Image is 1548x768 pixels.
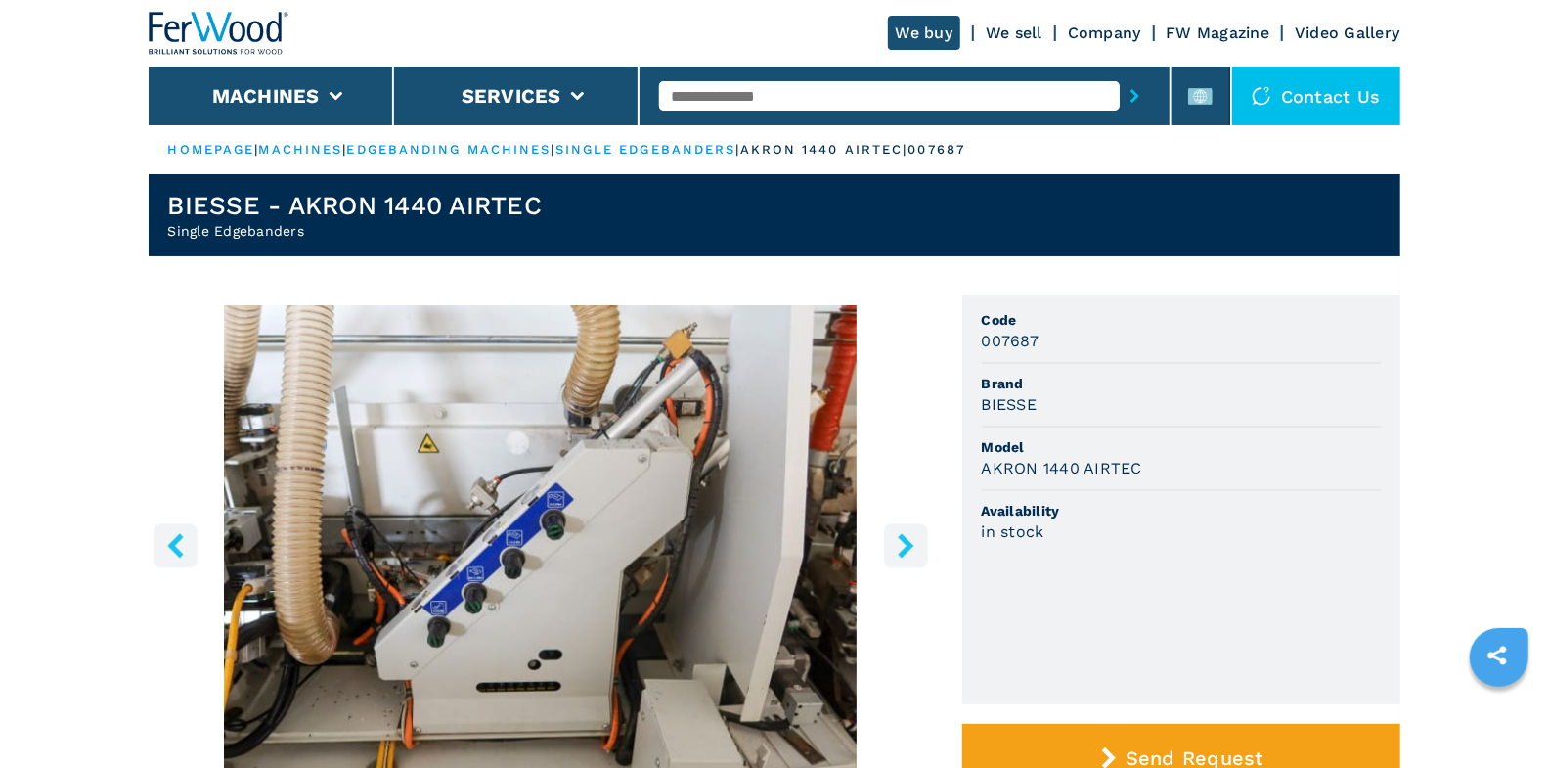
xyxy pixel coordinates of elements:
[168,142,255,157] a: HOMEPAGE
[982,457,1142,479] h3: AKRON 1440 AIRTEC
[982,437,1381,457] span: Model
[1167,23,1270,42] a: FW Magazine
[736,142,740,157] span: |
[1473,631,1522,680] a: sharethis
[1465,680,1533,753] iframe: Chat
[254,142,258,157] span: |
[982,310,1381,330] span: Code
[740,141,908,158] p: akron 1440 airtec |
[168,221,543,241] h2: Single Edgebanders
[982,520,1044,543] h3: in stock
[1232,67,1400,125] div: Contact us
[982,501,1381,520] span: Availability
[1120,73,1150,118] button: submit-button
[462,84,561,108] button: Services
[884,523,928,567] button: right-button
[1252,86,1271,106] img: Contact us
[154,523,198,567] button: left-button
[555,142,736,157] a: single edgebanders
[986,23,1042,42] a: We sell
[982,374,1381,393] span: Brand
[168,190,543,221] h1: BIESSE - AKRON 1440 AIRTEC
[888,16,961,50] a: We buy
[342,142,346,157] span: |
[149,12,289,55] img: Ferwood
[552,142,555,157] span: |
[982,393,1038,416] h3: BIESSE
[1295,23,1399,42] a: Video Gallery
[212,84,320,108] button: Machines
[908,141,966,158] p: 007687
[347,142,552,157] a: edgebanding machines
[982,330,1039,352] h3: 007687
[1068,23,1141,42] a: Company
[259,142,343,157] a: machines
